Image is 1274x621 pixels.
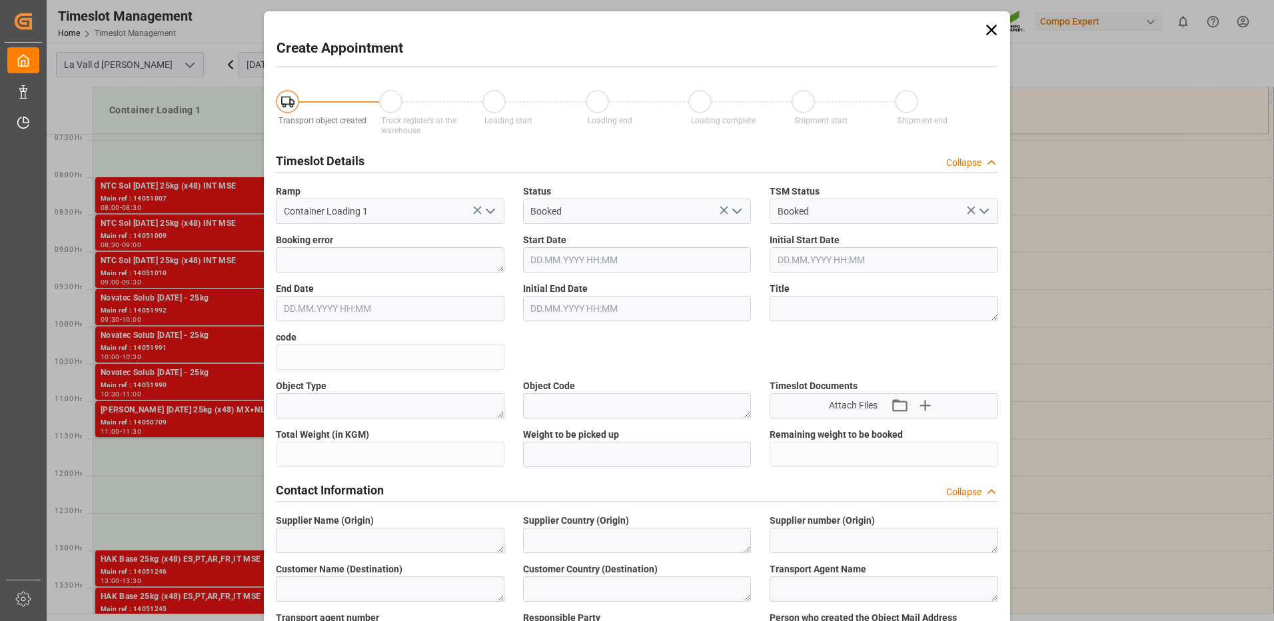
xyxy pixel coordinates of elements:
[770,185,820,199] span: TSM Status
[276,514,374,528] span: Supplier Name (Origin)
[770,562,866,576] span: Transport Agent Name
[523,247,752,273] input: DD.MM.YYYY HH:MM
[946,156,981,170] div: Collapse
[523,199,752,224] input: Type to search/select
[381,116,456,135] span: Truck registers at the warehouse
[770,428,903,442] span: Remaining weight to be booked
[276,282,314,296] span: End Date
[523,379,575,393] span: Object Code
[276,233,333,247] span: Booking error
[276,330,297,344] span: code
[523,233,566,247] span: Start Date
[770,514,875,528] span: Supplier number (Origin)
[523,185,551,199] span: Status
[523,428,619,442] span: Weight to be picked up
[770,247,998,273] input: DD.MM.YYYY HH:MM
[523,562,658,576] span: Customer Country (Destination)
[484,116,532,125] span: Loading start
[946,485,981,499] div: Collapse
[523,514,629,528] span: Supplier Country (Origin)
[523,296,752,321] input: DD.MM.YYYY HH:MM
[691,116,756,125] span: Loading complete
[770,282,790,296] span: Title
[479,201,499,222] button: open menu
[898,116,948,125] span: Shipment end
[276,481,384,499] h2: Contact Information
[276,199,504,224] input: Type to search/select
[523,282,588,296] span: Initial End Date
[770,379,858,393] span: Timeslot Documents
[276,562,402,576] span: Customer Name (Destination)
[276,379,326,393] span: Object Type
[279,116,366,125] span: Transport object created
[973,201,993,222] button: open menu
[770,233,840,247] span: Initial Start Date
[276,296,504,321] input: DD.MM.YYYY HH:MM
[588,116,632,125] span: Loading end
[276,428,369,442] span: Total Weight (in KGM)
[726,201,746,222] button: open menu
[829,398,878,412] span: Attach Files
[794,116,848,125] span: Shipment start
[276,152,364,170] h2: Timeslot Details
[277,38,403,59] h2: Create Appointment
[276,185,301,199] span: Ramp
